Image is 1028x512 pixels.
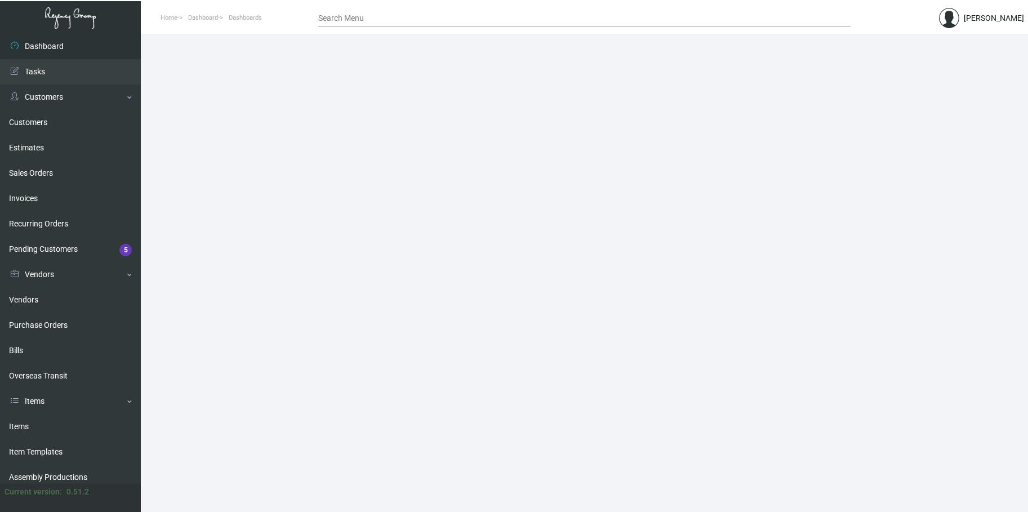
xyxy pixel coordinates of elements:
span: Home [161,14,177,21]
div: 0.51.2 [66,486,89,498]
span: Dashboard [188,14,218,21]
div: Current version: [5,486,62,498]
div: [PERSON_NAME] [964,12,1024,24]
img: admin@bootstrapmaster.com [939,8,959,28]
span: Dashboards [229,14,262,21]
